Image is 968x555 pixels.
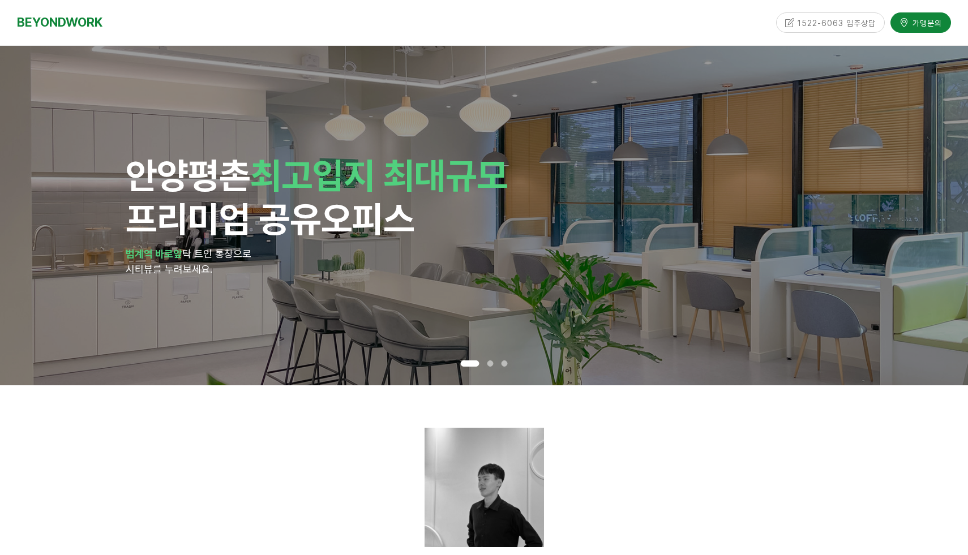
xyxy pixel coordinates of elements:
a: BEYONDWORK [17,12,102,33]
span: 최고입지 최대규모 [250,154,508,197]
span: 안양 프리미엄 공유오피스 [126,154,508,240]
span: 평촌 [188,154,250,197]
span: 시티뷰를 누려보세요. [126,263,212,275]
span: 탁 트인 통창으로 [182,248,251,260]
strong: 범계역 바로앞 [126,248,182,260]
a: 가맹문의 [890,12,951,32]
span: 가맹문의 [909,17,942,28]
